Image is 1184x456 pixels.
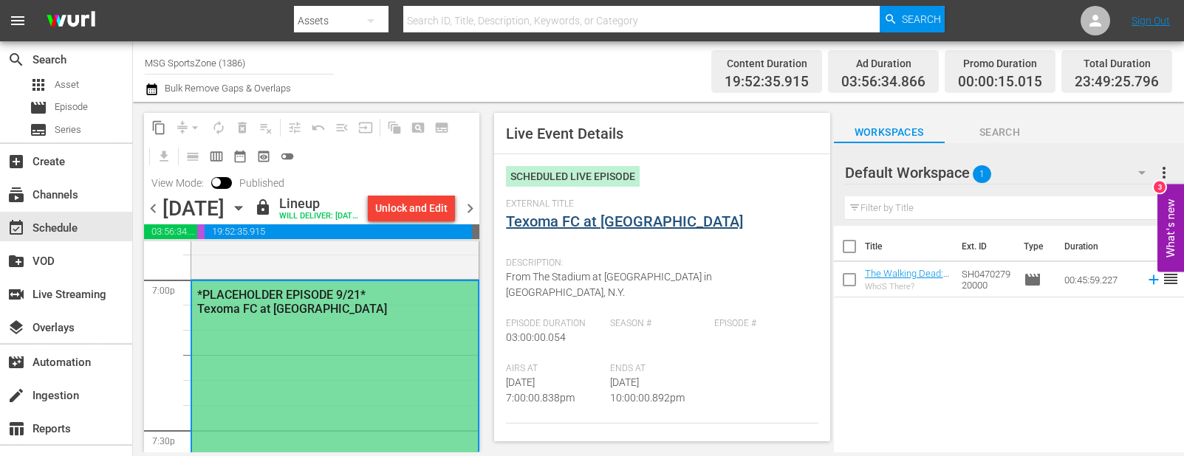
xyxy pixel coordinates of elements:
span: Live Event Details [506,125,623,142]
span: Fill episodes with ad slates [330,116,354,139]
span: 03:00:00.054 [506,331,566,343]
span: Asset [55,77,79,92]
span: Search [7,51,25,69]
span: Ingestion [7,387,25,404]
span: Remove Gaps & Overlaps [171,116,207,139]
svg: Add to Schedule [1146,272,1162,288]
span: From The Stadium at [GEOGRAPHIC_DATA] in [GEOGRAPHIC_DATA], N.Y. [506,271,712,298]
span: 19:52:35.915 [205,224,472,239]
span: Series [30,121,47,139]
th: Ext. ID [953,226,1015,267]
a: Sign Out [1132,15,1170,27]
div: Total Duration [1075,53,1159,74]
span: Season Title [610,441,707,453]
button: Unlock and Edit [368,195,455,221]
span: toggle_off [280,149,295,164]
span: Revert to Primary Episode [307,116,330,139]
span: Schedule [7,219,25,237]
span: chevron_right [461,199,479,218]
span: Airs At [506,363,603,375]
span: Toggle to switch from Published to Draft view. [211,177,222,187]
span: 00:00:15.015 [197,224,205,239]
span: 03:56:34.866 [144,224,197,239]
div: WILL DELIVER: [DATE] 4a (local) [279,212,362,221]
span: Automation [7,353,25,371]
span: 23:49:25.796 [1075,74,1159,91]
span: View Backup [252,145,276,168]
span: Update Metadata from Key Asset [354,116,377,139]
span: calendar_view_week_outlined [209,149,224,164]
span: Search [945,123,1055,142]
button: Open Feedback Widget [1157,184,1184,272]
span: Episode # [714,318,811,330]
span: Workspaces [834,123,945,142]
button: more_vert [1155,155,1173,190]
span: Channels [7,186,25,204]
div: Promo Duration [958,53,1042,74]
span: 19:52:35.915 [725,74,809,91]
div: *PLACEHOLDER EPISODE 9/21* Texoma FC at [GEOGRAPHIC_DATA] [197,288,403,316]
span: Episode [55,100,88,114]
span: Asset [30,76,47,94]
span: menu [9,12,27,30]
a: Texoma FC at [GEOGRAPHIC_DATA] [506,213,743,230]
span: Week Calendar View [205,145,228,168]
span: Search [902,6,941,32]
span: Create Search Block [406,116,430,139]
th: Title [865,226,953,267]
span: Create Series Block [430,116,454,139]
span: 1 [973,159,991,190]
span: Wurl Id [506,441,603,453]
a: The Walking Dead: Dead City 102: Who's There? [865,268,949,301]
span: Clear Lineup [254,116,278,139]
span: content_copy [151,120,166,135]
div: Content Duration [725,53,809,74]
th: Duration [1055,226,1144,267]
span: View Mode: [144,177,211,189]
span: 03:56:34.866 [841,74,925,91]
span: Series [714,441,811,453]
span: reorder [1162,270,1180,288]
span: Published [232,177,292,189]
span: Series [55,122,81,137]
td: 00:45:59.227 [1058,262,1140,297]
span: Customize Events [278,113,307,142]
span: more_vert [1155,164,1173,182]
span: date_range_outlined [233,149,247,164]
span: Month Calendar View [228,145,252,168]
span: Refresh All Search Blocks [377,113,406,142]
span: chevron_left [144,199,162,218]
span: lock [254,198,272,216]
div: Who'S There? [865,282,950,291]
span: Episode Duration [506,318,603,330]
img: ans4CAIJ8jUAAAAAAAAAAAAAAAAAAAAAAAAgQb4GAAAAAAAAAAAAAAAAAAAAAAAAJMjXAAAAAAAAAAAAAAAAAAAAAAAAgAT5G... [35,4,106,38]
div: Unlock and Edit [375,195,448,221]
span: Reports [7,420,25,438]
div: 3 [1154,182,1166,193]
span: Loop Content [207,116,230,139]
span: Description: [506,258,810,269]
span: preview_outlined [256,149,271,164]
div: Scheduled Live Episode [506,166,640,187]
td: SH047027920000 [956,262,1018,297]
span: Download as CSV [147,142,176,170]
span: Ends At [610,363,707,375]
span: [DATE] 7:00:00.838pm [506,376,575,404]
span: 00:00:15.015 [958,74,1042,91]
span: Bulk Remove Gaps & Overlaps [162,83,291,94]
div: Lineup [279,196,362,212]
span: 24 hours Lineup View is OFF [276,145,299,168]
span: 00:10:34.204 [472,224,479,239]
div: Ad Duration [841,53,925,74]
span: VOD [7,252,25,270]
span: Overlays [7,319,25,336]
span: Season # [610,318,707,330]
div: Default Workspace [845,152,1160,193]
div: [DATE] [162,196,225,221]
span: Live Streaming [7,286,25,303]
span: Create [7,153,25,170]
span: Select an event to delete [230,116,254,139]
button: Search [880,6,945,32]
span: Day Calendar View [176,142,205,170]
th: Type [1015,226,1055,267]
